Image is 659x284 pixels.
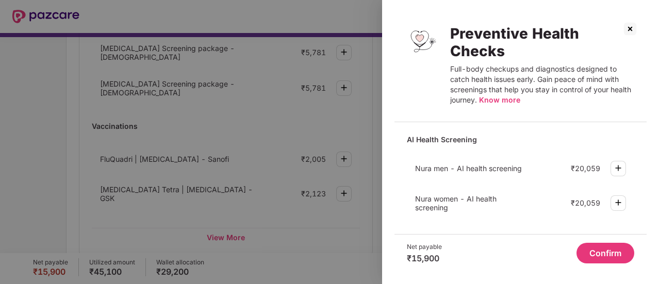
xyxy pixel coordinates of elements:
span: Know more [479,95,520,104]
img: svg+xml;base64,PHN2ZyBpZD0iUGx1cy0zMngzMiIgeG1sbnM9Imh0dHA6Ly93d3cudzMub3JnLzIwMDAvc3ZnIiB3aWR0aD... [612,162,624,174]
div: Preventive Health Checks [450,25,634,60]
div: AI Health Screening [407,130,634,148]
div: ₹20,059 [571,164,600,173]
img: Preventive Health Checks [407,25,440,58]
div: Full-body checkups and diagnostics designed to catch health issues early. Gain peace of mind with... [450,64,634,105]
span: Nura men - AI health screening [415,164,522,173]
img: svg+xml;base64,PHN2ZyBpZD0iQ3Jvc3MtMzJ4MzIiIHhtbG5zPSJodHRwOi8vd3d3LnczLm9yZy8yMDAwL3N2ZyIgd2lkdG... [622,21,638,37]
button: Confirm [576,243,634,263]
div: Net payable [407,243,442,251]
img: svg+xml;base64,PHN2ZyBpZD0iUGx1cy0zMngzMiIgeG1sbnM9Imh0dHA6Ly93d3cudzMub3JnLzIwMDAvc3ZnIiB3aWR0aD... [612,196,624,209]
span: Nura women - AI health screening [415,194,497,212]
div: Disease specific health checkup [407,230,634,248]
div: ₹15,900 [407,253,442,263]
div: ₹20,059 [571,198,600,207]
